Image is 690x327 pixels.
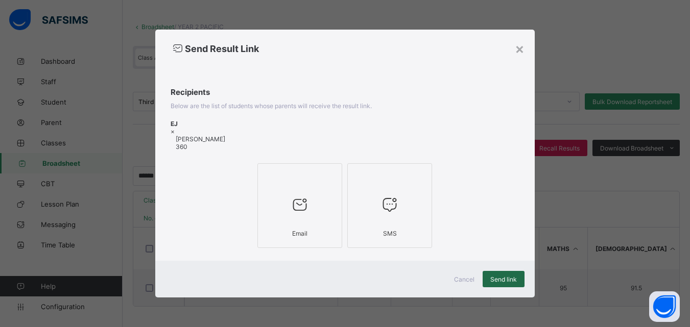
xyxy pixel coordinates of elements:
span: Cancel [454,275,474,283]
span: [PERSON_NAME] [176,135,283,143]
div: Email [263,224,337,242]
span: × [171,128,175,135]
button: Open asap [649,291,680,322]
span: Recipients [171,87,519,97]
span: Send link [490,275,517,283]
span: 360 [176,143,187,150]
h2: Send Result Link [171,42,519,55]
span: Below are the list of students whose parents will receive the result link. [171,102,372,110]
div: SMS [353,224,426,242]
span: EJ [171,120,178,128]
div: × [515,40,525,57]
